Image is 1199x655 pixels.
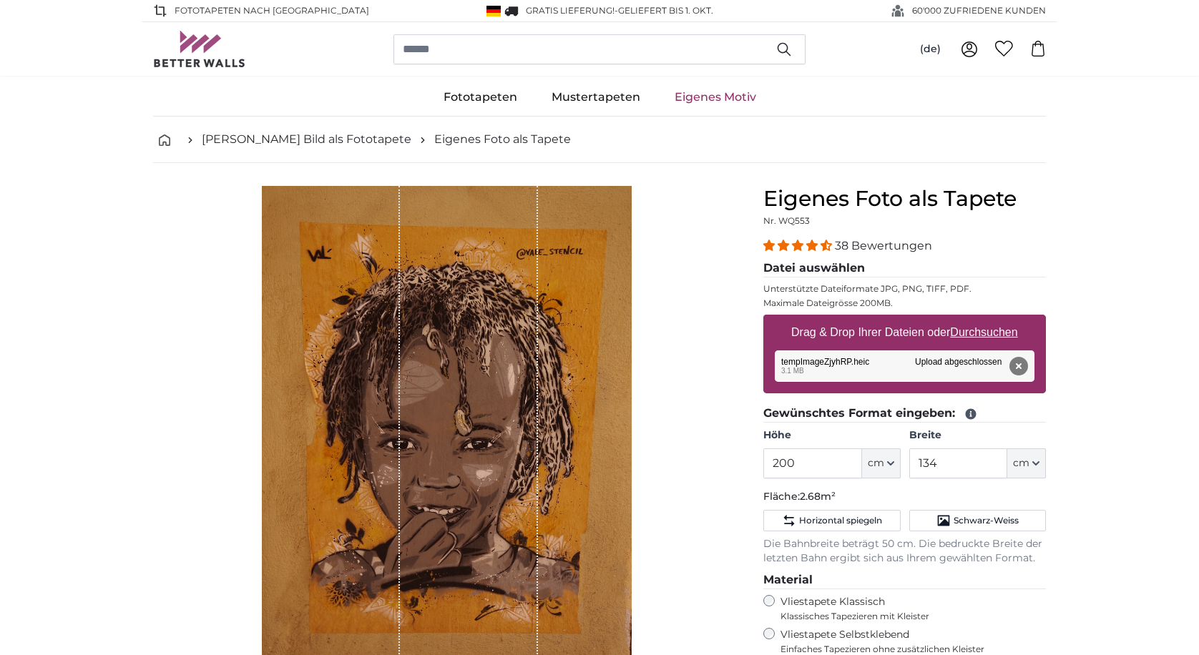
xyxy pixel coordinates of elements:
[153,31,246,67] img: Betterwalls
[912,4,1046,17] span: 60'000 ZUFRIEDENE KUNDEN
[862,448,901,478] button: cm
[951,326,1018,338] u: Durchsuchen
[954,515,1019,526] span: Schwarz-Weiss
[434,131,571,148] a: Eigenes Foto als Tapete
[868,456,884,471] span: cm
[763,283,1046,295] p: Unterstützte Dateiformate JPG, PNG, TIFF, PDF.
[763,186,1046,212] h1: Eigenes Foto als Tapete
[909,510,1046,531] button: Schwarz-Weiss
[1007,448,1046,478] button: cm
[786,318,1024,347] label: Drag & Drop Ihrer Dateien oder
[534,79,657,116] a: Mustertapeten
[763,405,1046,423] legend: Gewünschtes Format eingeben:
[615,5,713,16] span: -
[763,260,1046,277] legend: Datei auswählen
[618,5,713,16] span: Geliefert bis 1. Okt.
[763,510,900,531] button: Horizontal spiegeln
[763,428,900,443] label: Höhe
[763,571,1046,589] legend: Material
[835,239,932,252] span: 38 Bewertungen
[657,79,773,116] a: Eigenes Motiv
[202,131,411,148] a: [PERSON_NAME] Bild als Fototapete
[763,215,810,226] span: Nr. WQ553
[486,6,501,16] img: Deutschland
[780,595,1034,622] label: Vliestapete Klassisch
[426,79,534,116] a: Fototapeten
[780,611,1034,622] span: Klassisches Tapezieren mit Kleister
[763,490,1046,504] p: Fläche:
[763,537,1046,566] p: Die Bahnbreite beträgt 50 cm. Die bedruckte Breite der letzten Bahn ergibt sich aus Ihrem gewählt...
[153,117,1046,163] nav: breadcrumbs
[763,239,835,252] span: 4.34 stars
[800,490,836,503] span: 2.68m²
[526,5,615,16] span: GRATIS Lieferung!
[799,515,882,526] span: Horizontal spiegeln
[909,36,952,62] button: (de)
[909,428,1046,443] label: Breite
[763,297,1046,309] p: Maximale Dateigrösse 200MB.
[1013,456,1029,471] span: cm
[780,628,1046,655] label: Vliestapete Selbstklebend
[175,4,369,17] span: Fototapeten nach [GEOGRAPHIC_DATA]
[780,644,1046,655] span: Einfaches Tapezieren ohne zusätzlichen Kleister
